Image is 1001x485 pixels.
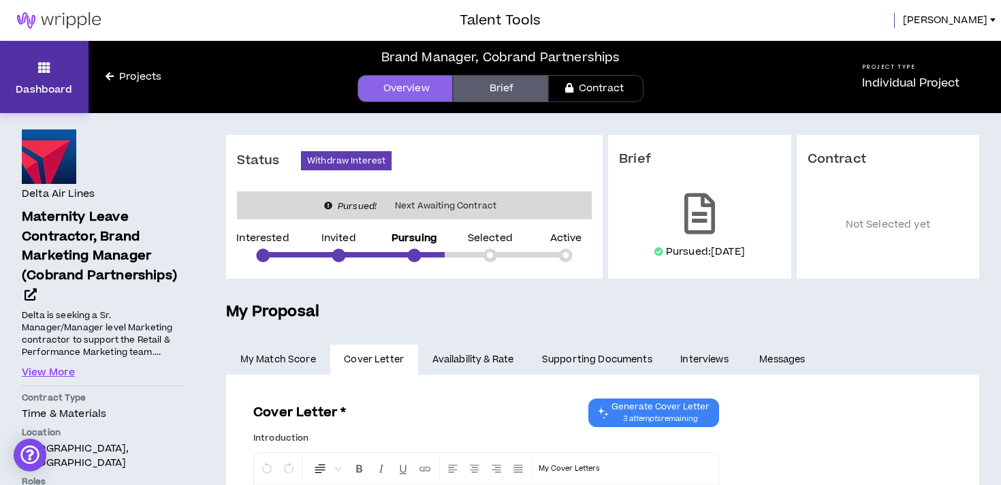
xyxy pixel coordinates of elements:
[253,427,308,449] label: Introduction
[22,392,182,404] p: Contract Type
[528,345,666,375] a: Supporting Documents
[392,234,437,243] p: Pursuing
[226,345,330,375] a: My Match Score
[236,234,289,243] p: Interested
[16,82,72,97] p: Dashboard
[808,151,969,168] h3: Contract
[415,456,435,482] button: Insert Link
[279,456,299,482] button: Redo
[535,456,604,482] button: Template
[393,456,413,482] button: Format Underline
[22,407,182,421] p: Time & Materials
[357,75,453,102] a: Overview
[344,352,404,367] span: Cover Letter
[508,456,528,482] button: Justify Align
[611,413,710,424] span: 3 attempts remaining
[22,365,75,380] button: View More
[321,234,356,243] p: Invited
[22,441,182,470] p: [GEOGRAPHIC_DATA], [GEOGRAPHIC_DATA]
[14,439,46,471] div: Open Intercom Messenger
[338,200,377,213] i: Pursued!
[468,234,513,243] p: Selected
[460,10,541,31] h3: Talent Tools
[387,199,505,213] span: Next Awaiting Contract
[539,462,600,475] p: My Cover Letters
[588,398,719,427] button: Chat GPT Cover Letter
[453,75,548,102] a: Brief
[89,69,178,84] a: Projects
[486,456,507,482] button: Right Align
[349,456,370,482] button: Format Bold
[862,63,960,72] h5: Project Type
[237,153,301,169] h3: Status
[611,401,710,412] span: Generate Cover Letter
[381,48,620,67] div: Brand Manager, Cobrand Partnerships
[22,208,177,285] span: Maternity Leave Contractor, Brand Marketing Manager (Cobrand Partnerships)
[548,75,643,102] a: Contract
[226,300,979,324] h5: My Proposal
[418,345,528,375] a: Availability & Rate
[746,345,823,375] a: Messages
[666,245,745,259] p: Pursued: [DATE]
[22,309,182,360] p: Delta is seeking a Sr. Manager/Manager level Marketing contractor to support the Retail & Perform...
[667,345,746,375] a: Interviews
[371,456,392,482] button: Format Italics
[903,13,987,28] span: [PERSON_NAME]
[22,187,95,202] h4: Delta Air Lines
[253,403,347,422] h3: Cover Letter *
[464,456,485,482] button: Center Align
[301,151,392,170] button: Withdraw Interest
[550,234,582,243] p: Active
[22,426,182,439] p: Location
[862,75,960,91] p: Individual Project
[443,456,463,482] button: Left Align
[619,151,780,168] h3: Brief
[22,208,182,306] a: Maternity Leave Contractor, Brand Marketing Manager (Cobrand Partnerships)
[257,456,277,482] button: Undo
[808,188,969,262] p: Not Selected yet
